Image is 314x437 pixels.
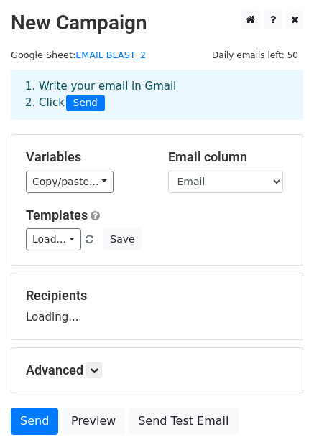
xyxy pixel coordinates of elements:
[11,408,58,435] a: Send
[26,228,81,250] a: Load...
[75,50,146,60] a: EMAIL BLAST_2
[26,207,88,222] a: Templates
[14,78,300,111] div: 1. Write your email in Gmail 2. Click
[26,149,147,165] h5: Variables
[62,408,125,435] a: Preview
[26,288,288,304] h5: Recipients
[168,149,289,165] h5: Email column
[129,408,238,435] a: Send Test Email
[26,171,114,193] a: Copy/paste...
[207,47,303,63] span: Daily emails left: 50
[26,288,288,325] div: Loading...
[103,228,141,250] button: Save
[66,95,105,112] span: Send
[11,50,146,60] small: Google Sheet:
[11,11,303,35] h2: New Campaign
[26,362,288,378] h5: Advanced
[207,50,303,60] a: Daily emails left: 50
